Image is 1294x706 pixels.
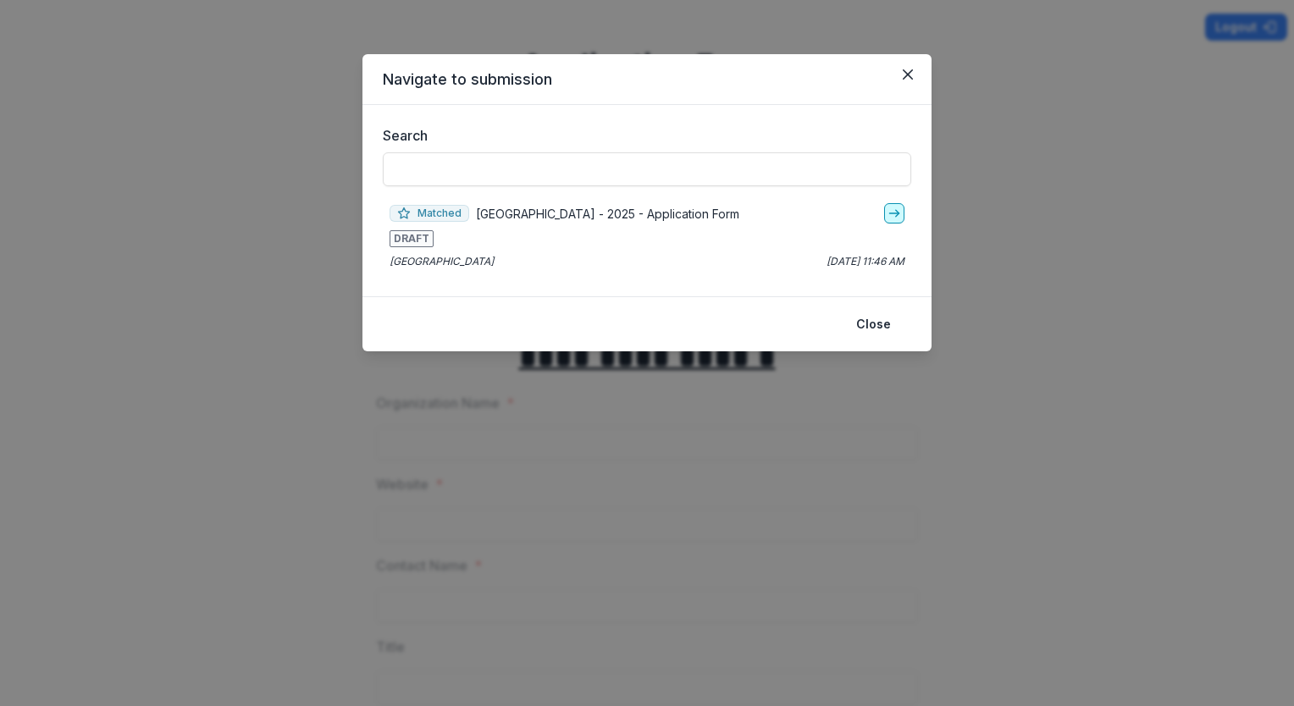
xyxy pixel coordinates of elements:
p: [DATE] 11:46 AM [827,254,904,269]
span: Matched [390,205,469,222]
button: Close [846,311,901,338]
p: [GEOGRAPHIC_DATA] - 2025 - Application Form [476,205,739,223]
button: Close [894,61,921,88]
a: go-to [884,203,904,223]
span: DRAFT [390,230,434,247]
header: Navigate to submission [362,54,932,105]
p: [GEOGRAPHIC_DATA] [390,254,494,269]
label: Search [383,125,901,146]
